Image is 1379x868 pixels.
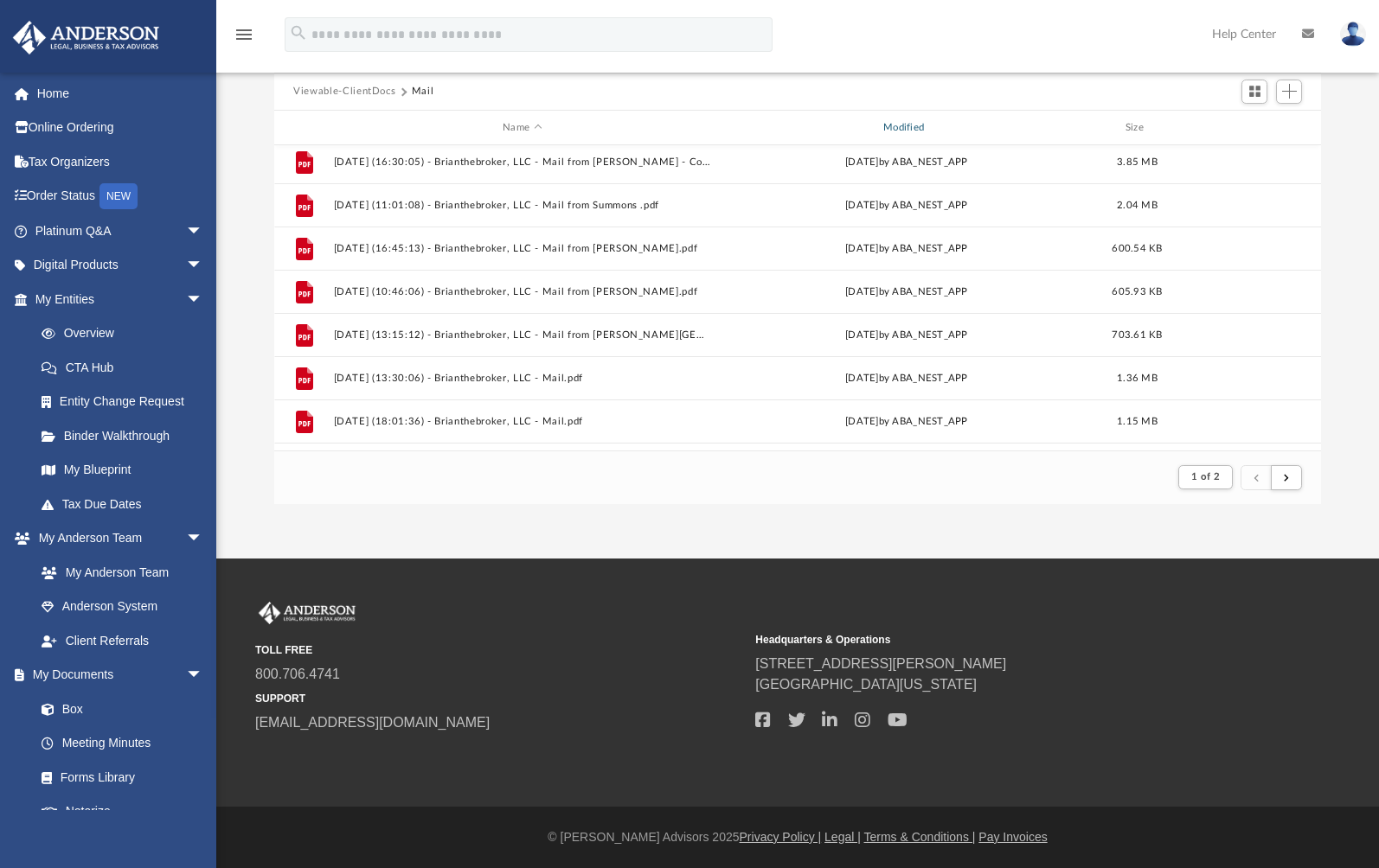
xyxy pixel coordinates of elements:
button: Add [1276,80,1302,104]
button: [DATE] (16:30:05) - Brianthebroker, LLC - Mail from [PERSON_NAME] - Court Docs .pdf [334,156,711,168]
small: TOLL FREE [255,642,743,658]
button: Switch to Grid View [1241,80,1267,104]
div: NEW [99,183,138,209]
span: 703.61 KB [1113,330,1163,340]
small: SUPPORT [255,691,743,706]
div: [DATE] by ABA_NEST_APP [718,155,1095,170]
div: id [1179,120,1300,136]
a: Platinum Q&Aarrow_drop_down [12,214,229,248]
button: [DATE] (13:15:12) - Brianthebroker, LLC - Mail from [PERSON_NAME][GEOGRAPHIC_DATA][PERSON_NAME][P... [334,329,711,341]
a: Box [24,692,212,726]
a: Digital Productsarrow_drop_down [12,248,229,283]
a: Meeting Minutes [24,726,221,761]
span: arrow_drop_down [186,214,221,249]
img: Anderson Advisors Platinum Portal [255,602,359,624]
span: arrow_drop_down [186,282,221,317]
a: My Anderson Teamarrow_drop_down [12,521,221,556]
a: Entity Change Request [24,385,229,419]
a: CTA Hub [24,350,229,385]
a: Home [12,76,229,111]
span: 1.36 MB [1117,373,1158,383]
span: 1.15 MB [1117,417,1158,426]
a: Client Referrals [24,623,221,658]
a: Privacy Policy | [740,830,822,844]
a: Order StatusNEW [12,179,229,214]
a: My Anderson Team [24,555,212,590]
div: [DATE] by ABA_NEST_APP [718,284,1095,300]
a: [EMAIL_ADDRESS][DOMAIN_NAME] [255,715,490,730]
span: arrow_drop_down [186,658,221,693]
span: 2.04 MB [1117,201,1158,210]
div: Size [1103,120,1172,136]
span: 1 of 2 [1191,472,1220,482]
a: My Documentsarrow_drop_down [12,658,221,692]
i: menu [234,24,254,45]
a: [GEOGRAPHIC_DATA][US_STATE] [755,677,977,692]
div: [DATE] by ABA_NEST_APP [718,241,1095,257]
a: Notarize [24,795,221,829]
div: Name [333,120,710,136]
button: Mail [412,84,434,99]
div: [DATE] by ABA_NEST_APP [718,414,1095,430]
span: arrow_drop_down [186,248,221,284]
button: [DATE] (10:46:06) - Brianthebroker, LLC - Mail from [PERSON_NAME].pdf [334,286,711,297]
span: 600.54 KB [1113,244,1163,253]
a: [STREET_ADDRESS][PERSON_NAME] [755,656,1006,671]
a: Legal | [824,830,861,844]
a: Forms Library [24,760,212,795]
div: [DATE] by ABA_NEST_APP [718,198,1095,214]
button: [DATE] (16:45:13) - Brianthebroker, LLC - Mail from [PERSON_NAME].pdf [334,243,711,254]
span: arrow_drop_down [186,521,221,557]
a: Anderson System [24,590,221,624]
a: Pay Invoices [978,830,1047,844]
span: 3.85 MB [1117,157,1158,167]
img: Anderson Advisors Platinum Portal [8,21,164,54]
a: My Blueprint [24,453,221,488]
i: search [289,23,308,42]
img: User Pic [1340,22,1366,47]
button: [DATE] (13:30:06) - Brianthebroker, LLC - Mail.pdf [334,373,711,384]
span: 605.93 KB [1113,287,1163,297]
div: © [PERSON_NAME] Advisors 2025 [216,828,1379,846]
a: Terms & Conditions | [864,830,976,844]
div: [DATE] by ABA_NEST_APP [718,371,1095,386]
a: My Entitiesarrow_drop_down [12,282,229,316]
div: Modified [718,120,1095,136]
button: Viewable-ClientDocs [293,84,395,99]
a: Tax Due Dates [24,487,229,521]
button: 1 of 2 [1178,465,1233,489]
button: [DATE] (11:01:08) - Brianthebroker, LLC - Mail from Summons .pdf [334,200,711,211]
a: 800.706.4741 [255,667,340,681]
a: Overview [24,316,229,351]
a: menu [234,33,254,45]
div: grid [274,145,1321,451]
a: Binder Walkthrough [24,418,229,453]
div: id [282,120,325,136]
a: Tax Organizers [12,144,229,179]
button: [DATE] (18:01:36) - Brianthebroker, LLC - Mail.pdf [334,416,711,427]
div: [DATE] by ABA_NEST_APP [718,328,1095,343]
a: Online Ordering [12,111,229,145]
small: Headquarters & Operations [755,632,1243,648]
